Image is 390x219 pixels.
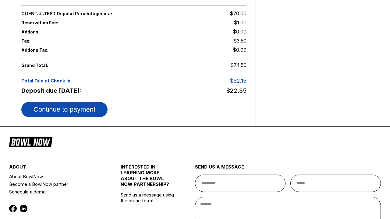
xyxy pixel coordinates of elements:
[230,10,246,16] span: $70.00
[21,38,66,43] span: Tax:
[21,63,66,68] span: Grand Total:
[226,87,246,94] span: $22.35
[233,47,246,53] span: $0.00
[230,62,246,68] span: $74.50
[21,102,108,117] button: Continue to payment
[9,164,102,173] div: about
[233,29,246,35] span: $0.00
[230,78,246,84] span: $52.15
[21,29,66,34] span: Addons:
[9,173,102,180] a: About BowlNow
[9,188,102,196] a: Schedule a demo
[195,164,381,175] div: send us a message
[9,180,102,188] a: Become a BowlNow partner
[21,11,134,16] span: CLIENT:UI:TEST Deposit Percentage cost:
[21,20,134,25] span: Reservation Fee:
[21,47,66,53] span: Addons Tax:
[234,19,246,26] span: $1.00
[21,78,179,84] span: Total Due at Check In:
[233,38,246,44] span: $3.50
[121,164,176,192] div: INTERESTED IN LEARNING MORE ABOUT THE BOWL NOW PARTNERSHIP?
[21,87,134,94] span: Deposit due [DATE]:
